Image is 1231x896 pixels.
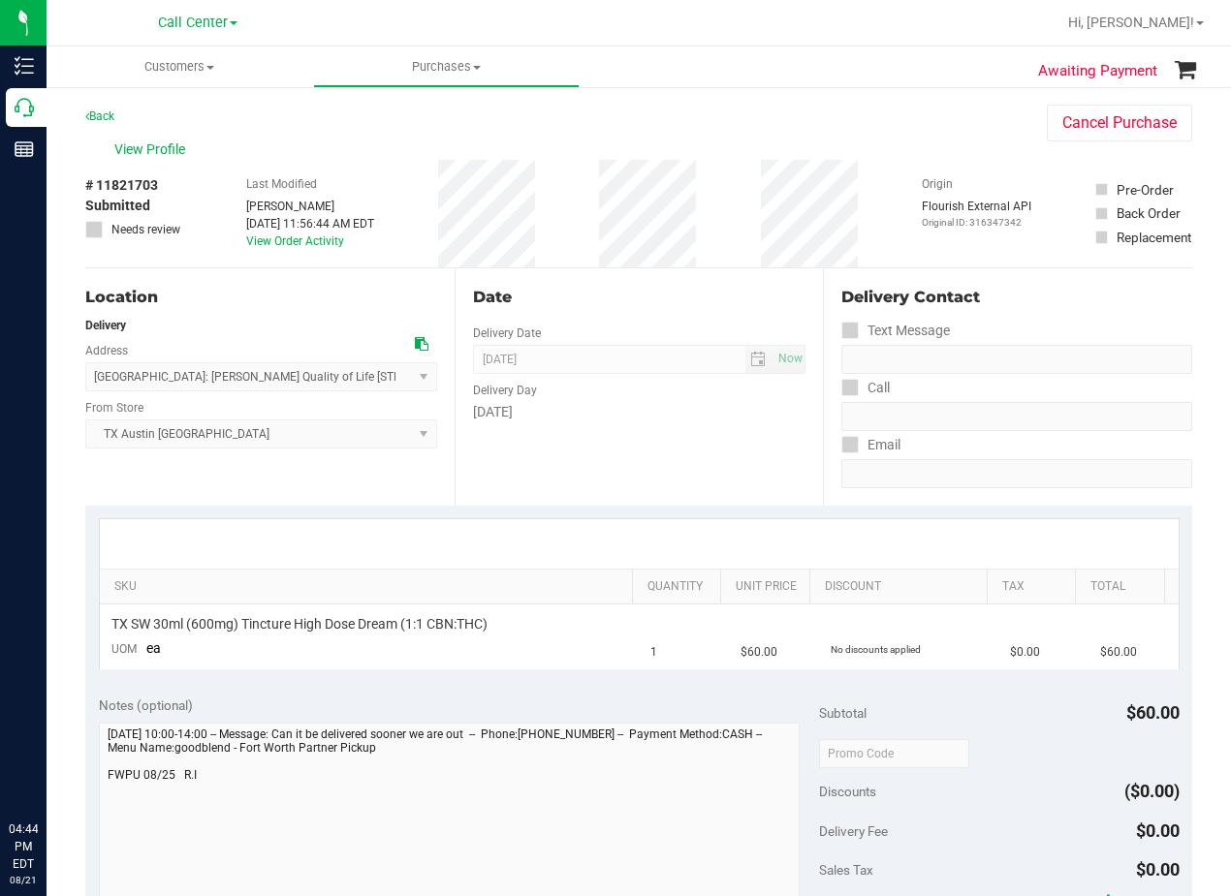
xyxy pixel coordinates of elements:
[1010,643,1040,662] span: $0.00
[85,109,114,123] a: Back
[246,198,374,215] div: [PERSON_NAME]
[841,317,950,345] label: Text Message
[1068,15,1194,30] span: Hi, [PERSON_NAME]!
[1038,60,1157,82] span: Awaiting Payment
[819,739,969,768] input: Promo Code
[841,431,900,459] label: Email
[841,286,1192,309] div: Delivery Contact
[1124,781,1180,801] span: ($0.00)
[146,640,161,656] span: ea
[85,319,126,332] strong: Delivery
[1117,228,1191,247] div: Replacement
[736,579,802,595] a: Unit Price
[1136,820,1180,841] span: $0.00
[246,234,344,248] a: View Order Activity
[473,286,806,309] div: Date
[15,139,34,159] inline-svg: Reports
[57,738,80,761] iframe: Resource center unread badge
[922,198,1031,230] div: Flourish External API
[831,644,921,655] span: No discounts applied
[1047,105,1192,141] button: Cancel Purchase
[114,139,192,160] span: View Profile
[85,342,128,359] label: Address
[841,345,1192,374] input: Format: (999) 999-9999
[841,402,1192,431] input: Format: (999) 999-9999
[1100,643,1137,662] span: $60.00
[650,643,657,662] span: 1
[246,215,374,232] div: [DATE] 11:56:44 AM EDT
[85,399,143,417] label: From Store
[158,15,228,31] span: Call Center
[1117,180,1174,200] div: Pre-Order
[9,820,38,873] p: 04:44 PM EDT
[15,98,34,117] inline-svg: Call Center
[922,175,953,193] label: Origin
[473,382,537,399] label: Delivery Day
[15,56,34,76] inline-svg: Inventory
[314,58,579,76] span: Purchases
[1136,859,1180,880] span: $0.00
[819,705,867,721] span: Subtotal
[473,324,541,342] label: Delivery Date
[819,862,873,878] span: Sales Tax
[1002,579,1068,595] a: Tax
[246,175,317,193] label: Last Modified
[415,334,428,355] div: Copy address to clipboard
[85,175,158,196] span: # 11821703
[313,46,580,87] a: Purchases
[841,374,890,402] label: Call
[111,615,488,633] span: TX SW 30ml (600mg) Tincture High Dose Dream (1:1 CBN:THC)
[111,221,180,238] span: Needs review
[85,196,150,216] span: Submitted
[1090,579,1156,595] a: Total
[47,46,313,87] a: Customers
[741,643,777,662] span: $60.00
[922,215,1031,230] p: Original ID: 316347342
[1126,702,1180,723] span: $60.00
[47,58,313,76] span: Customers
[1117,203,1181,223] div: Back Order
[473,402,806,422] div: [DATE]
[85,286,437,309] div: Location
[825,579,979,595] a: Discount
[9,873,38,887] p: 08/21
[647,579,713,595] a: Quantity
[819,774,876,809] span: Discounts
[19,741,78,799] iframe: Resource center
[99,697,193,713] span: Notes (optional)
[111,642,137,656] span: UOM
[114,579,624,595] a: SKU
[819,823,888,839] span: Delivery Fee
